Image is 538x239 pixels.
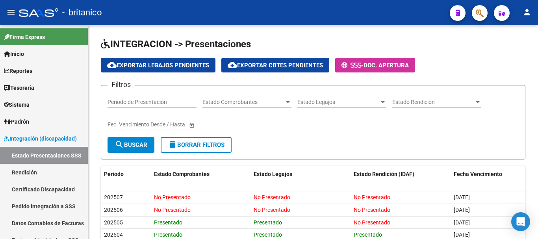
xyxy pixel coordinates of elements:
[4,100,30,109] span: Sistema
[108,137,154,153] button: Buscar
[228,60,237,70] mat-icon: cloud_download
[154,219,182,226] span: Presentado
[108,121,136,128] input: Fecha inicio
[115,141,147,148] span: Buscar
[511,212,530,231] div: Open Intercom Messenger
[107,62,209,69] span: Exportar Legajos Pendientes
[354,171,414,177] span: Estado Rendición (IDAF)
[101,166,151,183] datatable-header-cell: Periodo
[364,62,409,69] span: Doc. Apertura
[143,121,182,128] input: Fecha fin
[154,171,210,177] span: Estado Comprobantes
[202,99,284,106] span: Estado Comprobantes
[101,58,215,72] button: Exportar Legajos Pendientes
[154,232,182,238] span: Presentado
[354,207,390,213] span: No Presentado
[168,140,177,149] mat-icon: delete
[104,232,123,238] span: 202504
[254,232,282,238] span: Presentado
[341,62,364,69] span: -
[6,7,16,17] mat-icon: menu
[354,232,382,238] span: Presentado
[161,137,232,153] button: Borrar Filtros
[104,219,123,226] span: 202505
[108,79,135,90] h3: Filtros
[187,121,196,129] button: Open calendar
[154,207,191,213] span: No Presentado
[354,219,390,226] span: No Presentado
[4,134,77,143] span: Integración (discapacidad)
[454,194,470,200] span: [DATE]
[104,194,123,200] span: 202507
[228,62,323,69] span: Exportar Cbtes Pendientes
[454,171,502,177] span: Fecha Vencimiento
[101,39,251,50] span: INTEGRACION -> Presentaciones
[168,141,224,148] span: Borrar Filtros
[104,171,124,177] span: Periodo
[4,50,24,58] span: Inicio
[454,207,470,213] span: [DATE]
[254,171,292,177] span: Estado Legajos
[354,194,390,200] span: No Presentado
[4,117,29,126] span: Padrón
[254,194,290,200] span: No Presentado
[254,207,290,213] span: No Presentado
[154,194,191,200] span: No Presentado
[454,232,470,238] span: [DATE]
[297,99,379,106] span: Estado Legajos
[104,207,123,213] span: 202506
[151,166,251,183] datatable-header-cell: Estado Comprobantes
[4,83,34,92] span: Tesorería
[107,60,117,70] mat-icon: cloud_download
[62,4,102,21] span: - britanico
[4,33,45,41] span: Firma Express
[392,99,474,106] span: Estado Rendición
[221,58,329,72] button: Exportar Cbtes Pendientes
[115,140,124,149] mat-icon: search
[254,219,282,226] span: Presentado
[250,166,351,183] datatable-header-cell: Estado Legajos
[335,58,415,72] button: -Doc. Apertura
[454,219,470,226] span: [DATE]
[522,7,532,17] mat-icon: person
[451,166,525,183] datatable-header-cell: Fecha Vencimiento
[351,166,451,183] datatable-header-cell: Estado Rendición (IDAF)
[4,67,32,75] span: Reportes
